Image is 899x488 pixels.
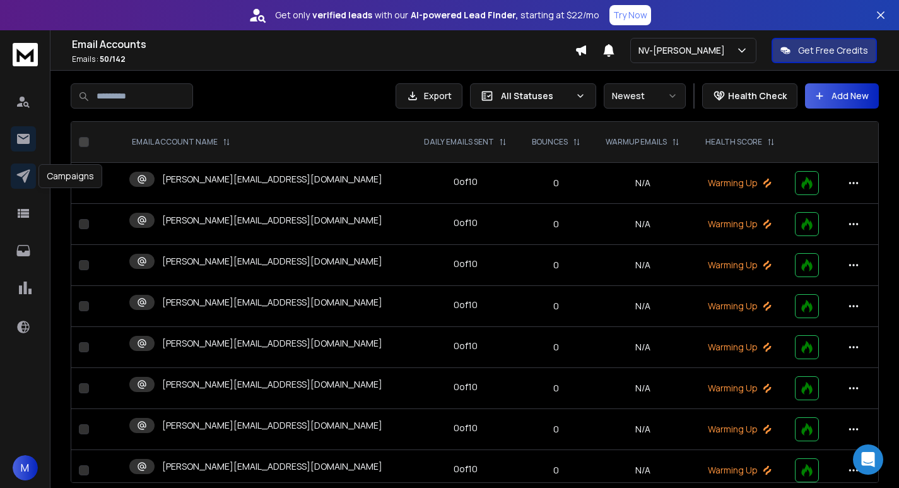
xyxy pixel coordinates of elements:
[593,286,693,327] td: N/A
[100,54,126,64] span: 50 / 142
[527,341,585,354] p: 0
[700,177,780,189] p: Warming Up
[593,409,693,450] td: N/A
[700,341,780,354] p: Warming Up
[275,9,599,21] p: Get only with our starting at $22/mo
[454,299,478,311] div: 0 of 10
[162,419,382,432] p: [PERSON_NAME][EMAIL_ADDRESS][DOMAIN_NAME]
[593,204,693,245] td: N/A
[700,423,780,436] p: Warming Up
[13,43,38,66] img: logo
[593,245,693,286] td: N/A
[13,455,38,480] button: M
[162,214,382,227] p: [PERSON_NAME][EMAIL_ADDRESS][DOMAIN_NAME]
[162,460,382,473] p: [PERSON_NAME][EMAIL_ADDRESS][DOMAIN_NAME]
[454,258,478,270] div: 0 of 10
[72,54,575,64] p: Emails :
[162,378,382,391] p: [PERSON_NAME][EMAIL_ADDRESS][DOMAIN_NAME]
[728,90,787,102] p: Health Check
[312,9,372,21] strong: verified leads
[396,83,462,109] button: Export
[501,90,570,102] p: All Statuses
[700,464,780,477] p: Warming Up
[411,9,518,21] strong: AI-powered Lead Finder,
[638,44,730,57] p: NV-[PERSON_NAME]
[454,422,478,434] div: 0 of 10
[700,300,780,312] p: Warming Up
[527,259,585,271] p: 0
[805,83,879,109] button: Add New
[705,137,762,147] p: HEALTH SCORE
[162,255,382,268] p: [PERSON_NAME][EMAIL_ADDRESS][DOMAIN_NAME]
[613,9,647,21] p: Try Now
[38,164,102,188] div: Campaigns
[527,300,585,312] p: 0
[798,44,868,57] p: Get Free Credits
[853,444,883,475] div: Open Intercom Messenger
[700,259,780,271] p: Warming Up
[700,218,780,230] p: Warming Up
[593,163,693,204] td: N/A
[454,176,478,188] div: 0 of 10
[604,83,686,109] button: Newest
[424,137,494,147] p: DAILY EMAILS SENT
[700,382,780,395] p: Warming Up
[527,382,585,395] p: 0
[527,464,585,477] p: 0
[609,5,651,25] button: Try Now
[772,38,877,63] button: Get Free Credits
[527,177,585,189] p: 0
[593,368,693,409] td: N/A
[454,463,478,475] div: 0 of 10
[162,296,382,309] p: [PERSON_NAME][EMAIL_ADDRESS][DOMAIN_NAME]
[454,381,478,393] div: 0 of 10
[162,173,382,186] p: [PERSON_NAME][EMAIL_ADDRESS][DOMAIN_NAME]
[454,340,478,352] div: 0 of 10
[527,218,585,230] p: 0
[132,137,230,147] div: EMAIL ACCOUNT NAME
[162,337,382,350] p: [PERSON_NAME][EMAIL_ADDRESS][DOMAIN_NAME]
[532,137,568,147] p: BOUNCES
[606,137,667,147] p: WARMUP EMAILS
[454,217,478,229] div: 0 of 10
[527,423,585,436] p: 0
[72,37,575,52] h1: Email Accounts
[702,83,797,109] button: Health Check
[593,327,693,368] td: N/A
